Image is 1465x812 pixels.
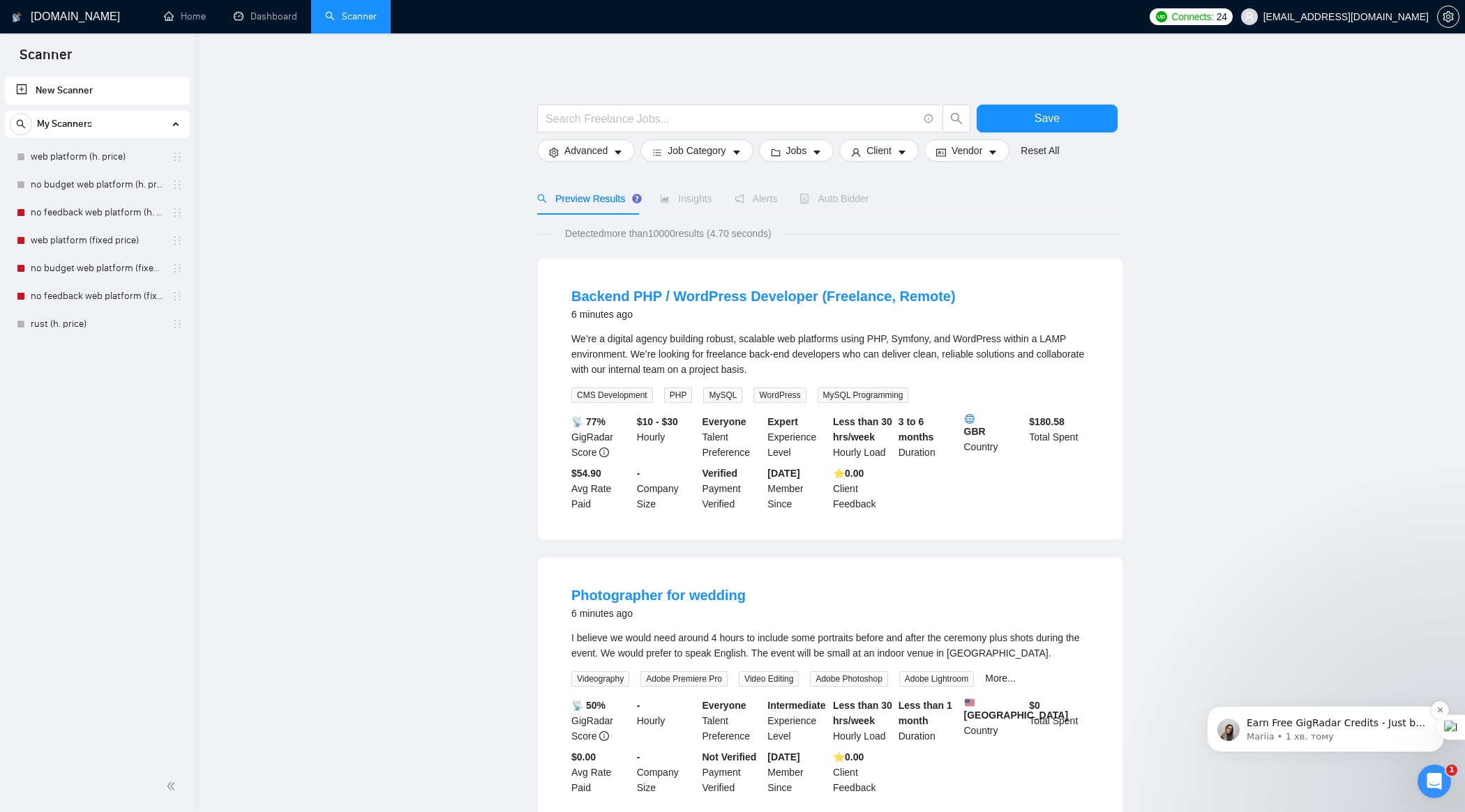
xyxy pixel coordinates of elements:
[31,199,163,227] a: no feedback web platform (h. price)
[965,414,975,424] img: 🌐
[1437,11,1459,22] a: setting
[735,193,778,204] span: Alerts
[10,119,31,129] span: search
[739,671,799,687] span: Video Editing
[767,751,799,763] b: [DATE]
[896,698,961,744] div: Duration
[1217,9,1227,24] span: 24
[1186,619,1465,774] iframe: Intercom notifications повідомлення
[660,193,712,204] span: Insights
[537,194,547,204] span: search
[571,588,746,603] a: Photographer for wedding
[767,468,799,479] b: [DATE]
[988,147,998,158] span: caret-down
[569,414,634,460] div: GigRadar Score
[569,698,634,744] div: GigRadar Score
[166,779,180,793] span: double-left
[8,45,83,74] span: Scanner
[172,319,183,330] span: holder
[1156,11,1167,22] img: upwork-logo.png
[964,414,1024,437] b: GBR
[31,254,163,282] a: no budget web platform (fixed price)
[833,700,892,726] b: Less than 30 hrs/week
[245,82,263,100] button: Dismiss notification
[571,289,956,304] a: Backend PHP / WordPress Developer (Freelance, Remote)
[10,113,32,135] button: search
[21,87,258,133] div: message notification from Mariia, 1 хв. тому. Earn Free GigRadar Credits - Just by Sharing Your S...
[546,110,918,128] input: Search Freelance Jobs...
[964,698,1069,721] b: [GEOGRAPHIC_DATA]
[1021,143,1059,158] a: Reset All
[571,468,601,479] b: $54.90
[31,171,163,199] a: no budget web platform (h. price)
[16,77,179,105] a: New Scanner
[1245,12,1254,22] span: user
[1171,9,1213,24] span: Connects:
[1029,700,1040,711] b: $ 0
[765,414,830,460] div: Experience Level
[732,147,742,158] span: caret-down
[830,466,896,512] div: Client Feedback
[924,139,1009,162] button: idcardVendorcaret-down
[61,98,241,112] p: Earn Free GigRadar Credits - Just by Sharing Your Story! 💬 Want more credits for sending proposal...
[172,291,183,302] span: holder
[1035,109,1060,127] span: Save
[12,6,22,29] img: logo
[786,143,807,158] span: Jobs
[569,466,634,512] div: Avg Rate Paid
[31,227,163,254] a: web platform (fixed price)
[634,698,700,744] div: Hourly
[765,698,830,744] div: Experience Level
[569,749,634,795] div: Avg Rate Paid
[634,414,700,460] div: Hourly
[660,194,670,204] span: area-chart
[571,306,956,323] div: 6 minutes ago
[977,105,1118,132] button: Save
[700,414,765,460] div: Talent Preference
[61,112,241,124] p: Message from Mariia, sent 1 хв. тому
[164,10,206,22] a: homeHome
[571,671,629,687] span: Videography
[943,112,970,125] span: search
[767,700,825,711] b: Intermediate
[924,114,933,123] span: info-circle
[899,416,934,443] b: 3 to 6 months
[735,194,744,204] span: notification
[634,749,700,795] div: Company Size
[952,143,982,158] span: Vendor
[571,700,606,711] b: 📡 50%
[703,468,738,479] b: Verified
[700,698,765,744] div: Talent Preference
[637,751,640,763] b: -
[753,388,806,403] span: WordPress
[571,751,596,763] b: $0.00
[537,139,635,162] button: settingAdvancedcaret-down
[759,139,834,162] button: folderJobscaret-down
[1446,765,1457,776] span: 1
[830,414,896,460] div: Hourly Load
[1026,698,1092,744] div: Total Spent
[812,147,822,158] span: caret-down
[1026,414,1092,460] div: Total Spent
[631,192,643,205] div: Tooltip anchor
[564,143,608,158] span: Advanced
[700,466,765,512] div: Payment Verified
[799,194,809,204] span: robot
[31,282,163,310] a: no feedback web platform (fixed price)
[818,388,909,403] span: MySQL Programming
[31,143,163,171] a: web platform (h. price)
[172,263,183,274] span: holder
[830,698,896,744] div: Hourly Load
[172,151,183,162] span: holder
[1437,6,1459,28] button: setting
[571,388,653,403] span: CMS Development
[613,147,623,158] span: caret-down
[1418,765,1451,798] iframe: Intercom live chat
[37,110,92,138] span: My Scanners
[31,310,163,338] a: rust (h. price)
[637,468,640,479] b: -
[634,466,700,512] div: Company Size
[703,388,742,403] span: MySQL
[571,331,1089,377] div: We’re a digital agency building robust, scalable web platforms using PHP, Symfony, and WordPress ...
[700,749,765,795] div: Payment Verified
